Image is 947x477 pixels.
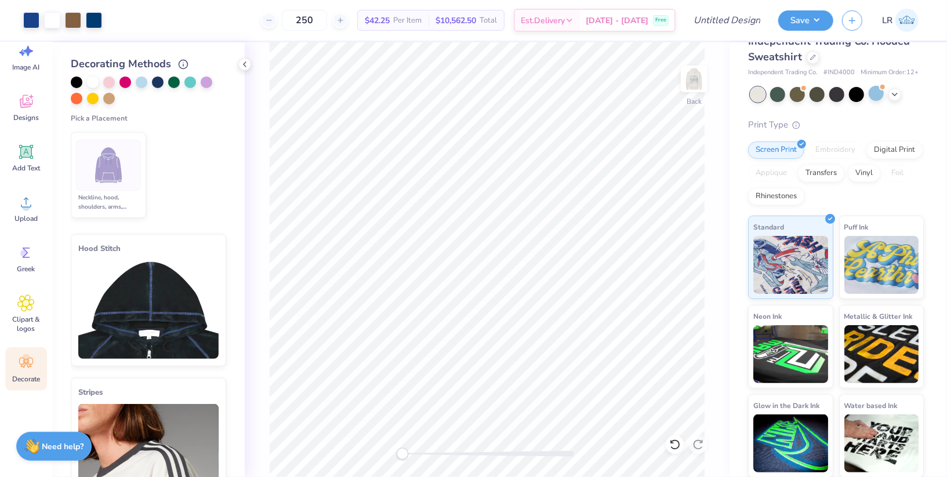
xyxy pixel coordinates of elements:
[884,165,911,182] div: Foil
[521,14,565,27] span: Est. Delivery
[78,385,219,399] div: Stripes
[798,165,844,182] div: Transfers
[397,448,408,460] div: Accessibility label
[753,236,828,294] img: Standard
[748,165,794,182] div: Applique
[844,310,913,322] span: Metallic & Glitter Ink
[877,9,924,32] a: LR
[78,260,219,359] img: Hood Stitch
[753,325,828,383] img: Neon Ink
[365,14,390,27] span: $42.25
[683,67,706,90] img: Back
[684,9,770,32] input: Untitled Design
[87,144,130,187] img: Neckline, hood, shoulders, arms, bottom & hoodie pocket
[753,414,828,472] img: Glow in the Dark Ink
[748,118,924,132] div: Print Type
[655,16,666,24] span: Free
[748,141,804,159] div: Screen Print
[12,163,40,173] span: Add Text
[753,310,782,322] span: Neon Ink
[844,414,919,472] img: Water based Ink
[71,56,226,72] div: Decorating Methods
[12,374,40,384] span: Decorate
[17,264,35,274] span: Greek
[13,63,40,72] span: Image AI
[753,399,819,412] span: Glow in the Dark Ink
[42,441,84,452] strong: Need help?
[844,399,898,412] span: Water based Ink
[78,242,219,256] div: Hood Stitch
[844,325,919,383] img: Metallic & Glitter Ink
[861,68,919,78] span: Minimum Order: 12 +
[586,14,648,27] span: [DATE] - [DATE]
[866,141,923,159] div: Digital Print
[71,114,128,123] span: Pick a Placement
[436,14,476,27] span: $10,562.50
[393,14,422,27] span: Per Item
[13,113,39,122] span: Designs
[844,236,919,294] img: Puff Ink
[282,10,327,31] input: – –
[748,188,804,205] div: Rhinestones
[895,9,919,32] img: Louise Racquet
[778,10,833,31] button: Save
[748,68,818,78] span: Independent Trading Co.
[848,165,880,182] div: Vinyl
[14,214,38,223] span: Upload
[687,96,702,107] div: Back
[823,68,855,78] span: # IND4000
[882,14,892,27] span: LR
[480,14,497,27] span: Total
[808,141,863,159] div: Embroidery
[753,221,784,233] span: Standard
[844,221,869,233] span: Puff Ink
[7,315,45,333] span: Clipart & logos
[76,193,141,212] div: Neckline, hood, shoulders, arms, bottom & hoodie pocket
